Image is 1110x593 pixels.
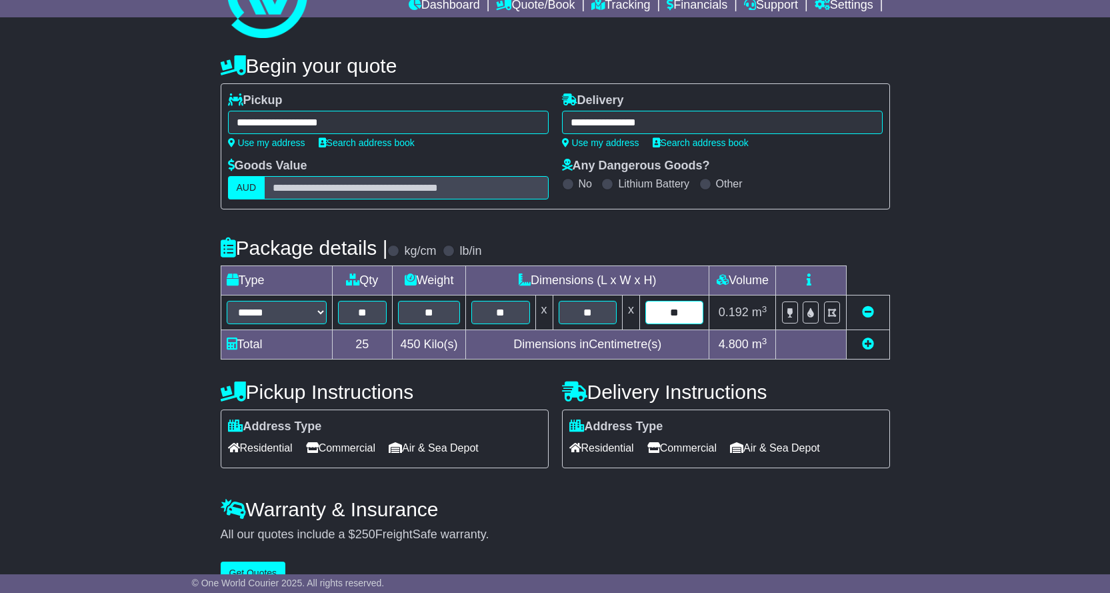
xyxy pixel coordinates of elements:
sup: 3 [762,336,767,346]
button: Get Quotes [221,562,286,585]
h4: Package details | [221,237,388,259]
label: Any Dangerous Goods? [562,159,710,173]
a: Use my address [228,137,305,148]
h4: Warranty & Insurance [221,498,890,520]
label: No [579,177,592,190]
label: Lithium Battery [618,177,689,190]
span: Residential [228,438,293,458]
label: Address Type [228,420,322,434]
h4: Delivery Instructions [562,381,890,403]
label: Other [716,177,743,190]
h4: Pickup Instructions [221,381,549,403]
td: Weight [393,266,466,295]
label: Goods Value [228,159,307,173]
span: 0.192 [719,306,749,319]
a: Search address book [319,137,415,148]
label: Delivery [562,93,624,108]
a: Use my address [562,137,639,148]
td: Volume [709,266,776,295]
td: Total [221,330,332,360]
label: Address Type [569,420,663,434]
span: Commercial [647,438,717,458]
label: Pickup [228,93,283,108]
span: Commercial [306,438,375,458]
span: m [752,338,767,351]
td: x [535,295,553,330]
span: m [752,306,767,319]
span: 250 [355,528,375,541]
td: Dimensions in Centimetre(s) [466,330,709,360]
td: Dimensions (L x W x H) [466,266,709,295]
td: x [622,295,639,330]
h4: Begin your quote [221,55,890,77]
a: Add new item [862,338,874,351]
a: Search address book [653,137,749,148]
label: AUD [228,176,265,199]
td: Type [221,266,332,295]
a: Remove this item [862,306,874,319]
span: Air & Sea Depot [389,438,479,458]
label: lb/in [459,244,481,259]
span: © One World Courier 2025. All rights reserved. [192,578,385,588]
span: Residential [569,438,634,458]
td: 25 [332,330,393,360]
td: Qty [332,266,393,295]
label: kg/cm [404,244,436,259]
td: Kilo(s) [393,330,466,360]
sup: 3 [762,304,767,314]
span: 4.800 [719,338,749,351]
span: Air & Sea Depot [730,438,820,458]
div: All our quotes include a $ FreightSafe warranty. [221,528,890,542]
span: 450 [401,338,421,351]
